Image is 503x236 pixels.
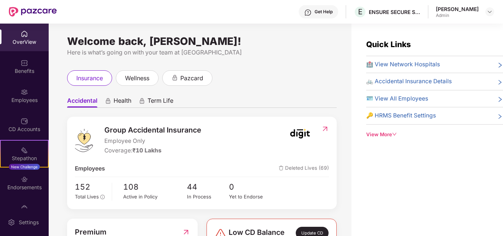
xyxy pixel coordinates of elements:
[67,38,337,44] div: Welcome back, [PERSON_NAME]!
[75,194,99,200] span: Total Lives
[9,164,40,170] div: New Challenge
[21,176,28,183] img: svg+xml;base64,PHN2ZyBpZD0iRW5kb3JzZW1lbnRzIiB4bWxucz0iaHR0cDovL3d3dy53My5vcmcvMjAwMC9zdmciIHdpZH...
[17,219,41,226] div: Settings
[497,61,503,69] span: right
[279,166,284,170] img: deleteIcon
[171,74,178,81] div: animation
[8,219,15,226] img: svg+xml;base64,PHN2ZyBpZD0iU2V0dGluZy0yMHgyMCIgeG1sbnM9Imh0dHA6Ly93d3cudzMub3JnLzIwMDAvc3ZnIiB3aW...
[180,74,203,83] span: pazcard
[21,147,28,154] img: svg+xml;base64,PHN2ZyB4bWxucz0iaHR0cDovL3d3dy53My5vcmcvMjAwMC9zdmciIHdpZHRoPSIyMSIgaGVpZ2h0PSIyMC...
[187,181,229,193] span: 44
[123,181,187,193] span: 108
[366,94,428,103] span: 🪪 View All Employees
[366,131,503,138] div: View More
[286,124,314,143] img: insurerIcon
[9,7,57,17] img: New Pazcare Logo
[100,195,105,199] span: info-circle
[75,164,105,173] span: Employees
[76,74,103,83] span: insurance
[114,97,131,108] span: Health
[132,147,162,154] span: ₹10 Lakhs
[75,181,107,193] span: 152
[369,8,420,15] div: ENSURE SECURE SERVICES PRIVATE LIMITED
[315,9,333,15] div: Get Help
[436,6,479,13] div: [PERSON_NAME]
[21,59,28,67] img: svg+xml;base64,PHN2ZyBpZD0iQmVuZWZpdHMiIHhtbG5zPSJodHRwOi8vd3d3LnczLm9yZy8yMDAwL3N2ZyIgd2lkdGg9Ij...
[105,98,111,104] div: animation
[21,117,28,125] img: svg+xml;base64,PHN2ZyBpZD0iQ0RfQWNjb3VudHMiIGRhdGEtbmFtZT0iQ0QgQWNjb3VudHMiIHhtbG5zPSJodHRwOi8vd3...
[187,193,229,201] div: In Process
[229,181,271,193] span: 0
[104,124,201,136] span: Group Accidental Insurance
[487,9,493,15] img: svg+xml;base64,PHN2ZyBpZD0iRHJvcGRvd24tMzJ4MzIiIHhtbG5zPSJodHRwOi8vd3d3LnczLm9yZy8yMDAwL3N2ZyIgd2...
[304,9,312,16] img: svg+xml;base64,PHN2ZyBpZD0iSGVscC0zMngzMiIgeG1sbnM9Imh0dHA6Ly93d3cudzMub3JnLzIwMDAvc3ZnIiB3aWR0aD...
[392,132,397,137] span: down
[1,155,48,162] div: Stepathon
[67,97,97,108] span: Accidental
[366,111,436,120] span: 🔑 HRMS Benefit Settings
[229,193,271,201] div: Yet to Endorse
[497,113,503,120] span: right
[67,48,337,57] div: Here is what’s going on with your team at [GEOGRAPHIC_DATA]
[497,96,503,103] span: right
[75,129,93,152] img: logo
[497,78,503,86] span: right
[279,164,329,173] span: Deleted Lives (69)
[366,77,452,86] span: 🚲 Accidental Insurance Details
[358,7,362,16] span: E
[366,40,411,49] span: Quick Links
[104,146,201,155] div: Coverage:
[21,88,28,96] img: svg+xml;base64,PHN2ZyBpZD0iRW1wbG95ZWVzIiB4bWxucz0iaHR0cDovL3d3dy53My5vcmcvMjAwMC9zdmciIHdpZHRoPS...
[104,137,201,145] span: Employee Only
[125,74,149,83] span: wellness
[321,125,329,133] img: RedirectIcon
[139,98,145,104] div: animation
[123,193,187,201] div: Active in Policy
[21,205,28,212] img: svg+xml;base64,PHN2ZyBpZD0iTXlfT3JkZXJzIiBkYXRhLW5hbWU9Ik15IE9yZGVycyIgeG1sbnM9Imh0dHA6Ly93d3cudz...
[436,13,479,18] div: Admin
[366,60,440,69] span: 🏥 View Network Hospitals
[21,30,28,38] img: svg+xml;base64,PHN2ZyBpZD0iSG9tZSIgeG1sbnM9Imh0dHA6Ly93d3cudzMub3JnLzIwMDAvc3ZnIiB3aWR0aD0iMjAiIG...
[148,97,173,108] span: Term Life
